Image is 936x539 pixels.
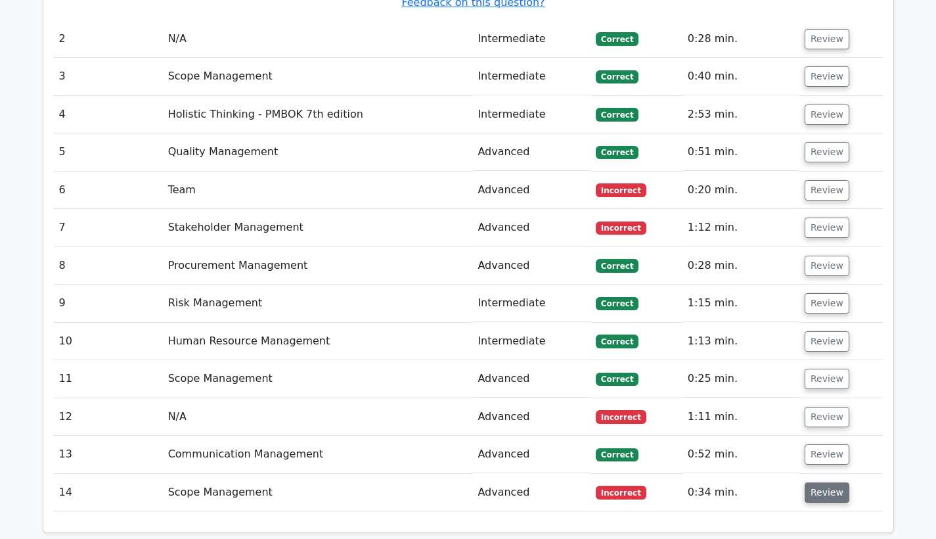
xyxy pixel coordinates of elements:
span: Correct [596,335,638,348]
span: Incorrect [596,486,646,499]
td: Communication Management [163,436,473,473]
td: Advanced [472,398,591,436]
td: 0:25 min. [682,360,799,398]
button: Review [805,293,849,314]
td: 7 [54,209,163,246]
td: 8 [54,247,163,285]
span: Incorrect [596,222,646,235]
td: Scope Management [163,58,473,95]
button: Review [805,331,849,352]
td: 3 [54,58,163,95]
td: 0:20 min. [682,172,799,209]
button: Review [805,180,849,200]
span: Correct [596,259,638,272]
button: Review [805,369,849,389]
button: Review [805,444,849,465]
td: Advanced [472,133,591,171]
span: Correct [596,70,638,83]
td: Team [163,172,473,209]
button: Review [805,105,849,125]
span: Correct [596,108,638,121]
button: Review [805,142,849,162]
span: Incorrect [596,183,646,197]
td: Intermediate [472,96,591,133]
span: Correct [596,448,638,461]
button: Review [805,66,849,87]
span: Correct [596,297,638,310]
td: 0:40 min. [682,58,799,95]
td: Advanced [472,436,591,473]
td: Intermediate [472,323,591,360]
td: Stakeholder Management [163,209,473,246]
td: Human Resource Management [163,323,473,360]
td: 1:12 min. [682,209,799,246]
td: N/A [163,20,473,58]
td: Intermediate [472,20,591,58]
td: 9 [54,285,163,322]
td: 11 [54,360,163,398]
td: Risk Management [163,285,473,322]
td: 13 [54,436,163,473]
button: Review [805,256,849,276]
span: Correct [596,146,638,159]
td: Scope Management [163,360,473,398]
td: N/A [163,398,473,436]
td: Advanced [472,360,591,398]
td: 5 [54,133,163,171]
td: Intermediate [472,58,591,95]
button: Review [805,29,849,49]
td: 1:11 min. [682,398,799,436]
span: Correct [596,373,638,386]
td: Intermediate [472,285,591,322]
td: 6 [54,172,163,209]
td: 10 [54,323,163,360]
button: Review [805,482,849,503]
td: Procurement Management [163,247,473,285]
button: Review [805,407,849,427]
td: Quality Management [163,133,473,171]
td: Holistic Thinking - PMBOK 7th edition [163,96,473,133]
button: Review [805,218,849,238]
td: 1:13 min. [682,323,799,360]
td: Advanced [472,247,591,285]
span: Incorrect [596,410,646,423]
span: Correct [596,32,638,45]
td: 4 [54,96,163,133]
td: 2:53 min. [682,96,799,133]
td: Advanced [472,209,591,246]
td: 0:28 min. [682,247,799,285]
td: 2 [54,20,163,58]
td: 12 [54,398,163,436]
td: 1:15 min. [682,285,799,322]
td: 0:28 min. [682,20,799,58]
td: Advanced [472,172,591,209]
td: 0:51 min. [682,133,799,171]
td: 0:52 min. [682,436,799,473]
td: 0:34 min. [682,474,799,511]
td: Scope Management [163,474,473,511]
td: Advanced [472,474,591,511]
td: 14 [54,474,163,511]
